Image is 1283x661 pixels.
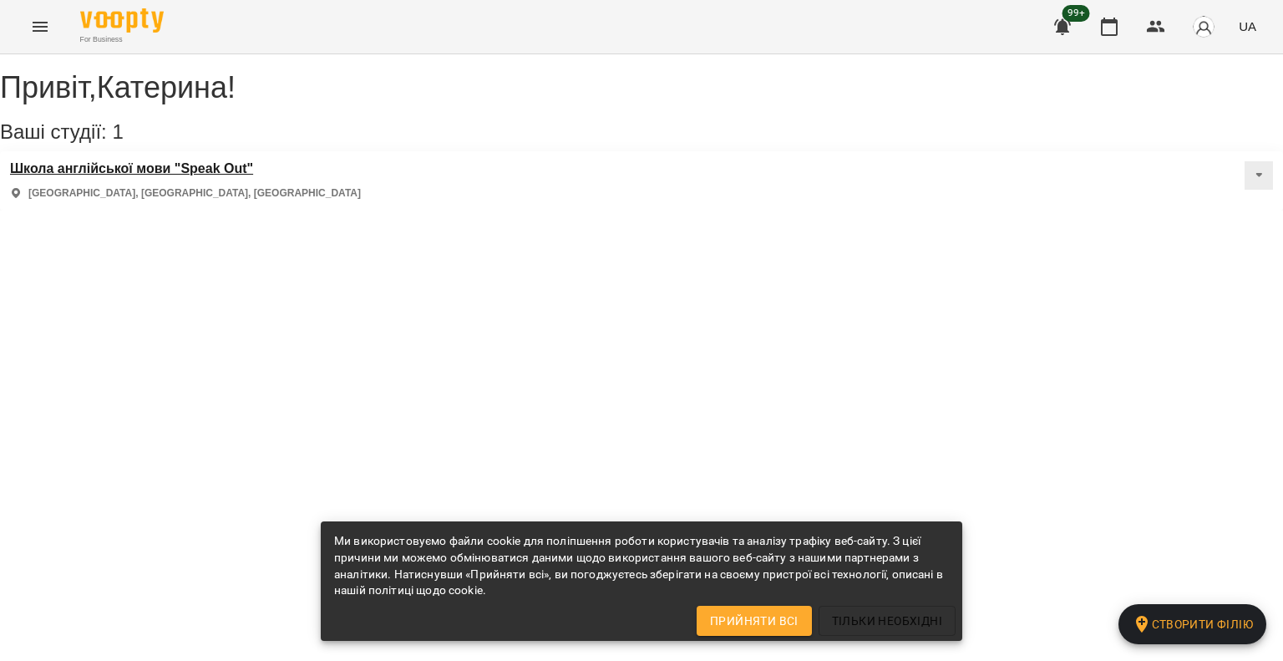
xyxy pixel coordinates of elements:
[1192,15,1215,38] img: avatar_s.png
[80,34,164,45] span: For Business
[10,161,361,176] a: Школа англійської мови "Speak Out"
[80,8,164,33] img: Voopty Logo
[1239,18,1256,35] span: UA
[112,120,123,143] span: 1
[1232,11,1263,42] button: UA
[1062,5,1090,22] span: 99+
[28,186,361,201] p: [GEOGRAPHIC_DATA], [GEOGRAPHIC_DATA], [GEOGRAPHIC_DATA]
[20,7,60,47] button: Menu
